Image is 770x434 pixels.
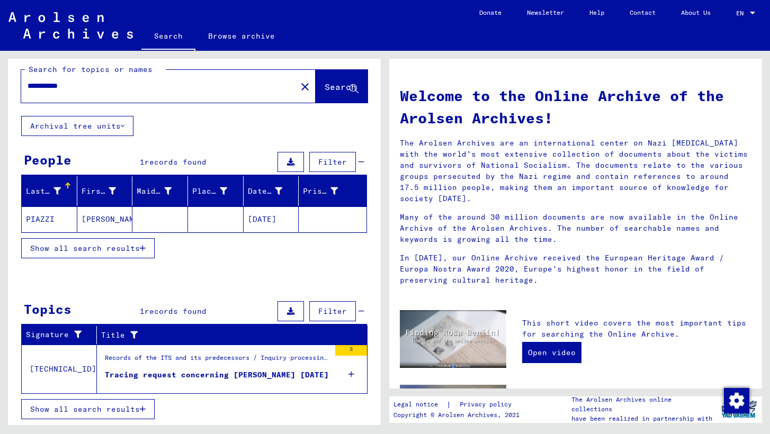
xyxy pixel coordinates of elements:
[101,330,341,341] div: Title
[400,310,506,368] img: video.jpg
[719,396,759,422] img: yv_logo.png
[724,388,749,413] img: Change consent
[137,183,187,200] div: Maiden Name
[571,395,715,414] p: The Arolsen Archives online collections
[30,404,140,414] span: Show all search results
[8,12,133,39] img: Arolsen_neg.svg
[393,399,446,410] a: Legal notice
[393,410,524,420] p: Copyright © Arolsen Archives, 2021
[101,327,354,343] div: Title
[318,157,347,167] span: Filter
[24,300,71,319] div: Topics
[82,183,132,200] div: First Name
[309,301,356,321] button: Filter
[188,176,244,206] mat-header-cell: Place of Birth
[82,186,117,197] div: First Name
[294,76,316,97] button: Clear
[451,399,524,410] a: Privacy policy
[736,9,744,17] mat-select-trigger: EN
[318,306,347,316] span: Filter
[77,176,133,206] mat-header-cell: First Name
[105,353,330,368] div: Records of the ITS and its predecessors / Inquiry processing / ITS case files as of 1947 / Deposi...
[244,176,299,206] mat-header-cell: Date of Birth
[22,176,77,206] mat-header-cell: Last Name
[571,414,715,423] p: have been realized in partnership with
[248,183,299,200] div: Date of Birth
[21,238,155,258] button: Show all search results
[522,342,581,363] a: Open video
[24,150,71,169] div: People
[316,70,368,103] button: Search
[400,212,751,245] p: Many of the around 30 million documents are now available in the Online Archive of the Arolsen Ar...
[26,186,61,197] div: Last Name
[400,138,751,204] p: The Arolsen Archives are an international center on Nazi [MEDICAL_DATA] with the world’s most ext...
[145,157,207,167] span: records found
[77,206,133,232] mat-cell: [PERSON_NAME]
[248,186,283,197] div: Date of Birth
[195,23,288,49] a: Browse archive
[26,183,77,200] div: Last Name
[22,345,97,393] td: [TECHNICAL_ID]
[325,82,356,92] span: Search
[141,23,195,51] a: Search
[132,176,188,206] mat-header-cell: Maiden Name
[299,176,366,206] mat-header-cell: Prisoner #
[30,243,140,253] span: Show all search results
[244,206,299,232] mat-cell: [DATE]
[400,252,751,286] p: In [DATE], our Online Archive received the European Heritage Award / Europa Nostra Award 2020, Eu...
[137,186,172,197] div: Maiden Name
[21,116,133,136] button: Archival tree units
[26,327,96,343] div: Signature
[335,345,367,356] div: 3
[723,387,749,413] div: Change consent
[303,186,338,197] div: Prisoner #
[192,183,243,200] div: Place of Birth
[309,152,356,172] button: Filter
[22,206,77,232] mat-cell: PIAZZI
[192,186,227,197] div: Place of Birth
[29,65,153,74] mat-label: Search for topics or names
[400,85,751,129] h1: Welcome to the Online Archive of the Arolsen Archives!
[303,183,354,200] div: Prisoner #
[299,80,311,93] mat-icon: close
[145,306,207,316] span: records found
[105,369,329,381] div: Tracing request concerning [PERSON_NAME] [DATE]
[140,157,145,167] span: 1
[26,329,83,340] div: Signature
[522,318,751,340] p: This short video covers the most important tips for searching the Online Archive.
[21,399,155,419] button: Show all search results
[140,306,145,316] span: 1
[393,399,524,410] div: |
